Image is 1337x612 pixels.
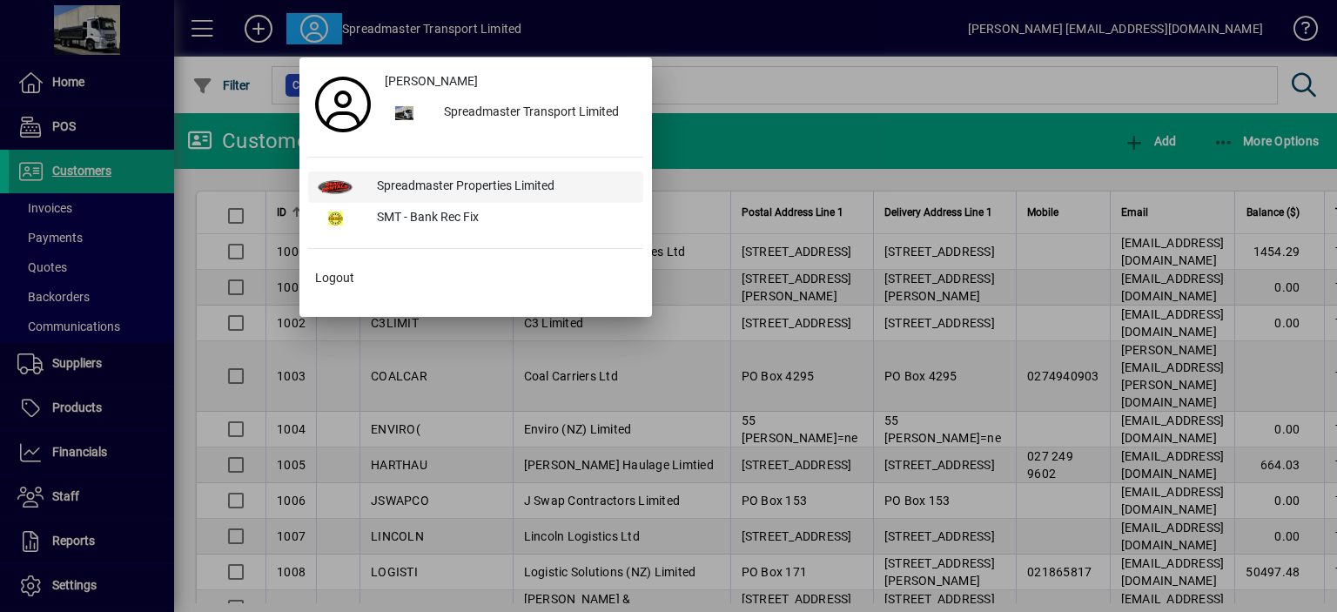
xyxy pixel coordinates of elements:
[308,263,643,294] button: Logout
[363,171,643,203] div: Spreadmaster Properties Limited
[308,203,643,234] button: SMT - Bank Rec Fix
[378,98,643,129] button: Spreadmaster Transport Limited
[308,171,643,203] button: Spreadmaster Properties Limited
[315,269,354,287] span: Logout
[378,66,643,98] a: [PERSON_NAME]
[308,89,378,120] a: Profile
[363,203,643,234] div: SMT - Bank Rec Fix
[430,98,643,129] div: Spreadmaster Transport Limited
[385,72,478,91] span: [PERSON_NAME]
